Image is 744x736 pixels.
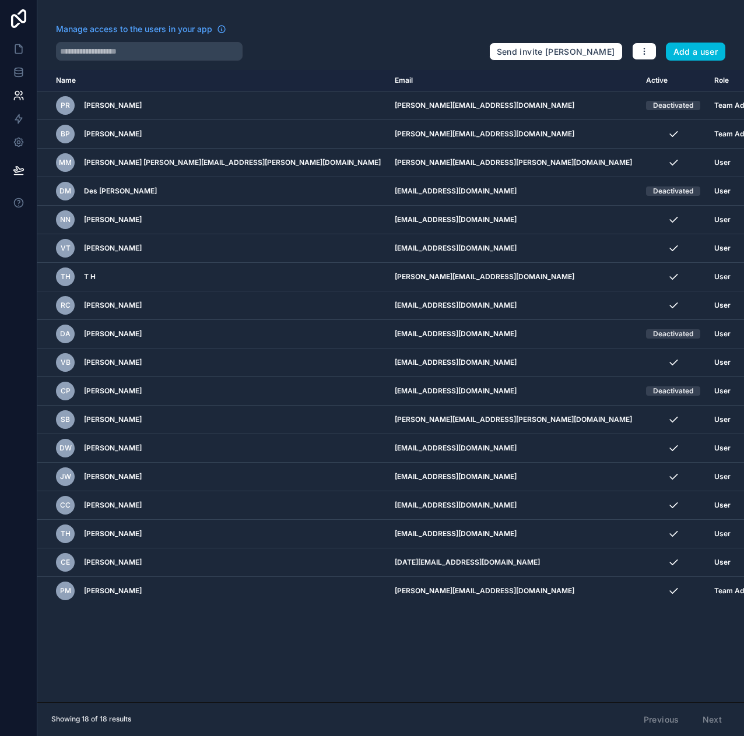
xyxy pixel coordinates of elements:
[61,386,71,396] span: CP
[84,186,157,196] span: Des [PERSON_NAME]
[84,301,142,310] span: [PERSON_NAME]
[388,348,639,377] td: [EMAIL_ADDRESS][DOMAIN_NAME]
[388,120,639,149] td: [PERSON_NAME][EMAIL_ADDRESS][DOMAIN_NAME]
[653,386,693,396] div: Deactivated
[60,501,71,510] span: CC
[61,558,70,567] span: CE
[388,177,639,206] td: [EMAIL_ADDRESS][DOMAIN_NAME]
[714,158,731,167] span: User
[61,244,71,253] span: VT
[714,215,731,224] span: User
[388,548,639,577] td: [DATE][EMAIL_ADDRESS][DOMAIN_NAME]
[714,443,731,453] span: User
[388,206,639,234] td: [EMAIL_ADDRESS][DOMAIN_NAME]
[666,43,726,61] button: Add a user
[56,23,226,35] a: Manage access to the users in your app
[388,406,639,434] td: [PERSON_NAME][EMAIL_ADDRESS][PERSON_NAME][DOMAIN_NAME]
[388,377,639,406] td: [EMAIL_ADDRESS][DOMAIN_NAME]
[84,472,142,481] span: [PERSON_NAME]
[37,70,744,702] div: scrollable content
[84,586,142,596] span: [PERSON_NAME]
[714,472,731,481] span: User
[61,129,70,139] span: BP
[714,529,731,538] span: User
[61,301,71,310] span: RC
[714,358,731,367] span: User
[59,186,71,196] span: DM
[84,244,142,253] span: [PERSON_NAME]
[714,386,731,396] span: User
[714,558,731,567] span: User
[84,501,142,510] span: [PERSON_NAME]
[60,329,71,339] span: DA
[388,577,639,605] td: [PERSON_NAME][EMAIL_ADDRESS][DOMAIN_NAME]
[653,186,693,196] div: Deactivated
[388,70,639,91] th: Email
[714,329,731,339] span: User
[388,234,639,263] td: [EMAIL_ADDRESS][DOMAIN_NAME]
[388,263,639,291] td: [PERSON_NAME][EMAIL_ADDRESS][DOMAIN_NAME]
[60,586,71,596] span: PM
[84,101,142,110] span: [PERSON_NAME]
[388,491,639,520] td: [EMAIL_ADDRESS][DOMAIN_NAME]
[714,301,731,310] span: User
[61,529,71,538] span: TH
[388,91,639,120] td: [PERSON_NAME][EMAIL_ADDRESS][DOMAIN_NAME]
[84,329,142,339] span: [PERSON_NAME]
[51,714,131,724] span: Showing 18 of 18 results
[84,529,142,538] span: [PERSON_NAME]
[714,272,731,281] span: User
[84,558,142,567] span: [PERSON_NAME]
[653,101,693,110] div: Deactivated
[388,149,639,177] td: [PERSON_NAME][EMAIL_ADDRESS][PERSON_NAME][DOMAIN_NAME]
[489,43,623,61] button: Send invite [PERSON_NAME]
[714,244,731,253] span: User
[84,443,142,453] span: [PERSON_NAME]
[84,272,96,281] span: T H
[56,23,212,35] span: Manage access to the users in your app
[59,158,72,167] span: Mm
[61,415,70,424] span: SB
[388,434,639,463] td: [EMAIL_ADDRESS][DOMAIN_NAME]
[60,215,71,224] span: NN
[84,386,142,396] span: [PERSON_NAME]
[388,520,639,548] td: [EMAIL_ADDRESS][DOMAIN_NAME]
[37,70,388,91] th: Name
[714,186,731,196] span: User
[714,501,731,510] span: User
[714,415,731,424] span: User
[84,215,142,224] span: [PERSON_NAME]
[61,358,71,367] span: VB
[84,358,142,367] span: [PERSON_NAME]
[61,272,71,281] span: TH
[60,472,71,481] span: JW
[59,443,72,453] span: DW
[61,101,70,110] span: PR
[388,291,639,320] td: [EMAIL_ADDRESS][DOMAIN_NAME]
[388,463,639,491] td: [EMAIL_ADDRESS][DOMAIN_NAME]
[84,415,142,424] span: [PERSON_NAME]
[84,129,142,139] span: [PERSON_NAME]
[84,158,381,167] span: [PERSON_NAME] [PERSON_NAME][EMAIL_ADDRESS][PERSON_NAME][DOMAIN_NAME]
[639,70,707,91] th: Active
[388,320,639,348] td: [EMAIL_ADDRESS][DOMAIN_NAME]
[653,329,693,339] div: Deactivated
